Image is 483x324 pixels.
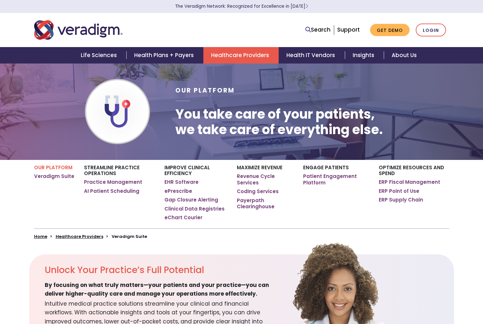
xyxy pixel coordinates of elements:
[34,19,123,41] img: Veradigm logo
[56,233,103,240] a: Healthcare Providers
[203,47,279,64] a: Healthcare Providers
[84,179,142,185] a: Practice Management
[237,173,293,186] a: Revenue Cycle Services
[84,188,139,194] a: AI Patient Scheduling
[305,25,330,34] a: Search
[34,233,47,240] a: Home
[345,47,384,64] a: Insights
[164,206,225,212] a: Clinical Data Registries
[164,179,199,185] a: EHR Software
[303,173,369,186] a: Patient Engagement Platform
[73,47,126,64] a: Life Sciences
[34,173,74,180] a: Veradigm Suite
[164,188,192,194] a: ePrescribe
[237,197,293,210] a: Payerpath Clearinghouse
[45,281,277,298] span: By focusing on what truly matters—your patients and your practice—you can deliver higher-quality ...
[175,106,383,137] h1: You take care of your patients, we take care of everything else.
[379,188,419,194] a: ERP Point of Use
[379,179,440,185] a: ERP Fiscal Management
[384,47,424,64] a: About Us
[279,47,345,64] a: Health IT Vendors
[175,86,235,95] span: Our Platform
[379,197,423,203] a: ERP Supply Chain
[305,3,308,9] span: Learn More
[45,265,277,276] h2: Unlock Your Practice’s Full Potential
[126,47,203,64] a: Health Plans + Payers
[370,24,410,36] a: Get Demo
[164,197,218,203] a: Gap Closure Alerting
[237,188,279,195] a: Coding Services
[175,3,308,9] a: The Veradigm Network: Recognized for Excellence in [DATE]Learn More
[416,24,446,37] a: Login
[337,26,360,34] a: Support
[164,214,202,221] a: eChart Courier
